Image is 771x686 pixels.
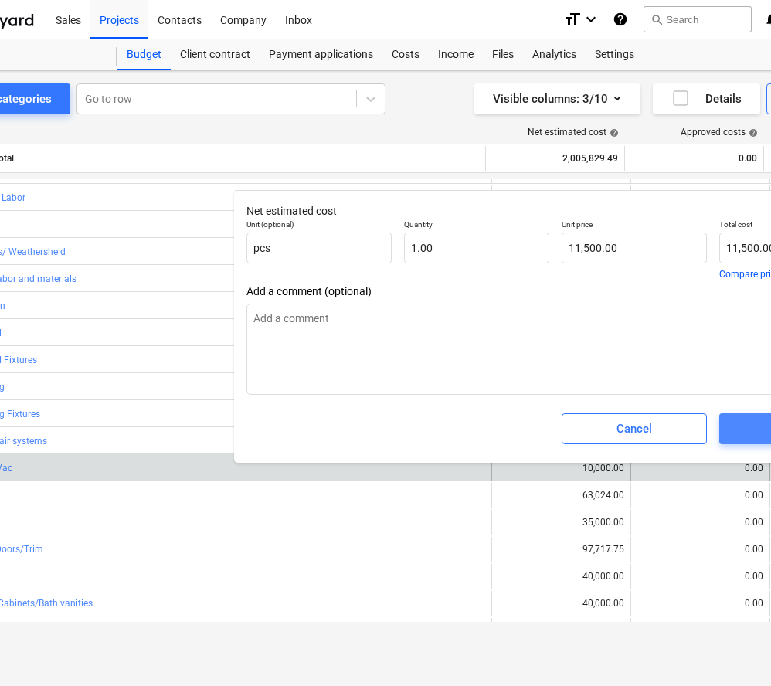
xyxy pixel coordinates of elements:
[429,39,483,70] a: Income
[637,517,763,528] div: 0.00
[586,39,644,70] a: Settings
[616,419,652,439] div: Cancel
[562,413,707,444] button: Cancel
[582,544,624,555] div: 97,717.75
[493,89,622,109] div: Visible columns : 3/10
[644,6,752,32] button: Search
[637,544,763,555] div: 0.00
[681,127,758,138] div: Approved costs
[246,219,392,233] p: Unit (optional)
[582,598,624,609] div: 40,000.00
[582,10,600,29] i: keyboard_arrow_down
[671,89,742,109] div: Details
[637,598,763,609] div: 0.00
[582,517,624,528] div: 35,000.00
[171,39,260,70] a: Client contract
[613,10,628,29] i: Knowledge base
[746,128,758,138] span: help
[382,39,429,70] a: Costs
[498,463,624,474] div: 10,000.00
[631,146,757,171] div: 0.00
[528,127,619,138] div: Net estimated cost
[404,219,549,233] p: Quantity
[492,146,618,171] div: 2,005,829.49
[582,571,624,582] div: 40,000.00
[653,83,760,114] button: Details
[637,490,763,501] div: 0.00
[563,10,582,29] i: format_size
[637,463,763,474] div: 0.00
[523,39,586,70] a: Analytics
[483,39,523,70] a: Files
[474,83,640,114] button: Visible columns:3/10
[562,219,707,233] p: Unit price
[606,128,619,138] span: help
[260,39,382,70] a: Payment applications
[117,39,171,70] a: Budget
[650,13,663,25] span: search
[637,571,763,582] div: 0.00
[582,490,624,501] div: 63,024.00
